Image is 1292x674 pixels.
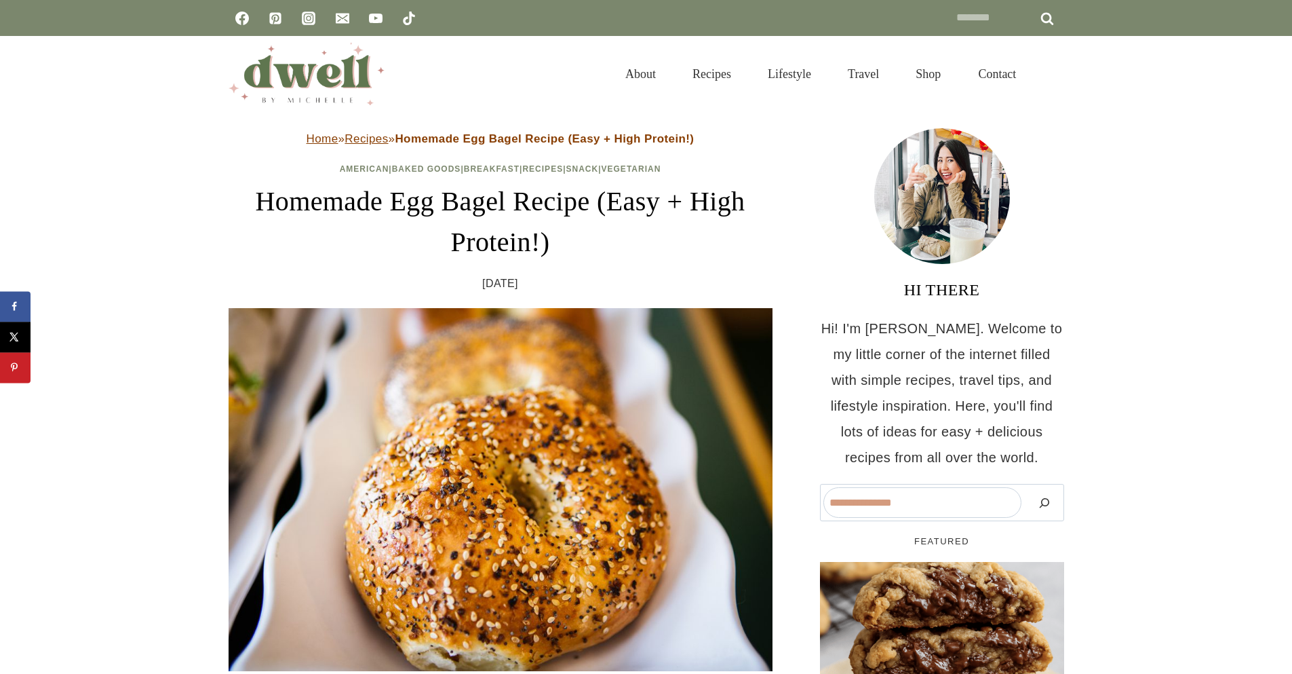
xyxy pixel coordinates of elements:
a: Home [307,132,338,145]
a: Facebook [229,5,256,32]
nav: Primary Navigation [607,50,1034,98]
strong: Homemade Egg Bagel Recipe (Easy + High Protein!) [395,132,694,145]
button: Search [1028,487,1061,518]
img: DWELL by michelle [229,43,385,105]
a: YouTube [362,5,389,32]
a: Email [329,5,356,32]
h5: FEATURED [820,535,1064,548]
a: Shop [897,50,959,98]
h1: Homemade Egg Bagel Recipe (Easy + High Protein!) [229,181,772,263]
p: Hi! I'm [PERSON_NAME]. Welcome to my little corner of the internet filled with simple recipes, tr... [820,316,1064,470]
a: Instagram [295,5,322,32]
a: Recipes [674,50,749,98]
h3: HI THERE [820,278,1064,302]
a: Baked Goods [392,164,461,174]
a: Vegetarian [602,164,661,174]
span: | | | | | [340,164,661,174]
img: Homemade Egg Bagels with Everything Seasoning and Poppy Seeds on a white plate [229,308,772,671]
a: Recipes [345,132,388,145]
a: About [607,50,674,98]
a: Snack [566,164,599,174]
button: View Search Form [1041,62,1064,86]
a: Travel [829,50,897,98]
a: Breakfast [464,164,520,174]
a: Recipes [522,164,563,174]
a: TikTok [395,5,423,32]
a: Pinterest [262,5,289,32]
span: » » [307,132,694,145]
a: Contact [960,50,1034,98]
a: Lifestyle [749,50,829,98]
a: American [340,164,389,174]
time: [DATE] [482,274,518,294]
